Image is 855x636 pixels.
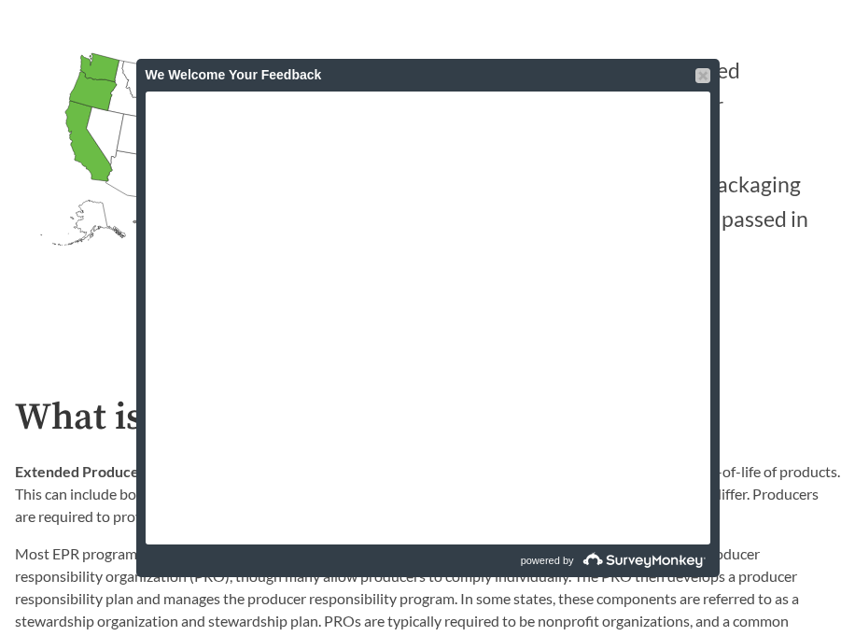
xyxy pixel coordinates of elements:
p: is a policy approach that assigns producers responsibility for the end-of-life of products. This ... [15,460,840,528]
a: powered by [430,544,710,577]
strong: Extended Producer Responsibility (EPR) [15,462,281,480]
span: powered by [521,544,574,577]
div: We Welcome Your Feedback [146,59,710,92]
h2: What is EPR? [15,397,840,439]
strong: 12 [427,53,487,157]
p: States have introduced legislation on EPR for packaging in [DATE] [427,42,840,157]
